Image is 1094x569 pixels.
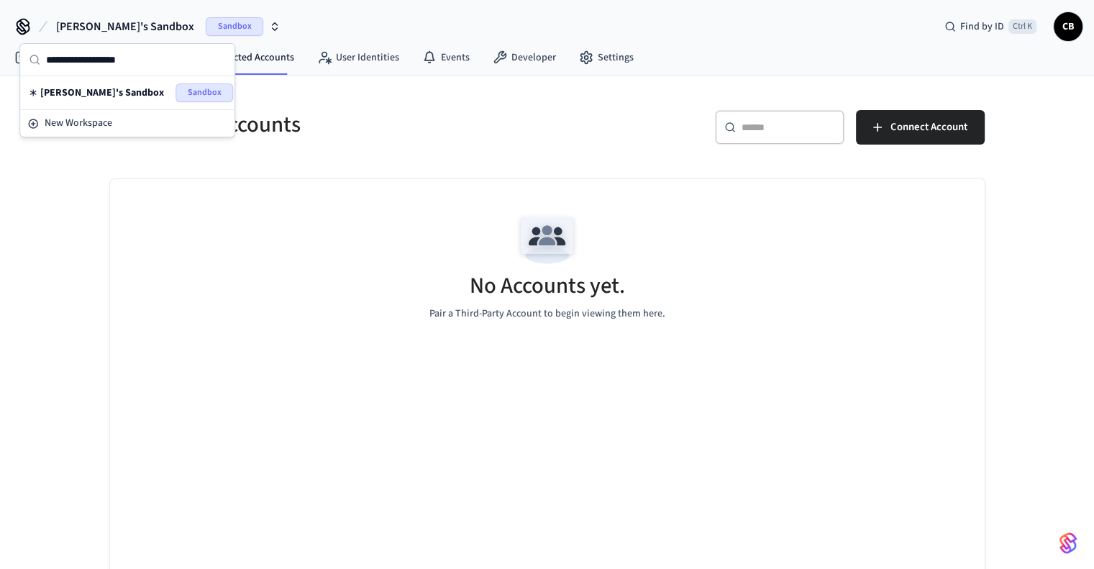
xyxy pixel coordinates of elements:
[933,14,1048,40] div: Find by IDCtrl K
[515,208,580,273] img: Team Empty State
[206,17,263,36] span: Sandbox
[40,86,164,100] span: [PERSON_NAME]'s Sandbox
[960,19,1004,34] span: Find by ID
[890,118,967,137] span: Connect Account
[1008,19,1036,34] span: Ctrl K
[1055,14,1081,40] span: CB
[429,306,665,322] p: Pair a Third-Party Account to begin viewing them here.
[856,110,985,145] button: Connect Account
[110,110,539,140] h5: Connected Accounts
[481,45,567,70] a: Developer
[176,45,306,70] a: Connected Accounts
[176,83,233,102] span: Sandbox
[45,116,112,131] span: New Workspace
[56,18,194,35] span: [PERSON_NAME]'s Sandbox
[470,271,625,301] h5: No Accounts yet.
[306,45,411,70] a: User Identities
[567,45,645,70] a: Settings
[3,45,78,70] a: Devices
[1054,12,1082,41] button: CB
[20,76,234,109] div: Suggestions
[411,45,481,70] a: Events
[1059,532,1077,555] img: SeamLogoGradient.69752ec5.svg
[22,111,233,135] button: New Workspace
